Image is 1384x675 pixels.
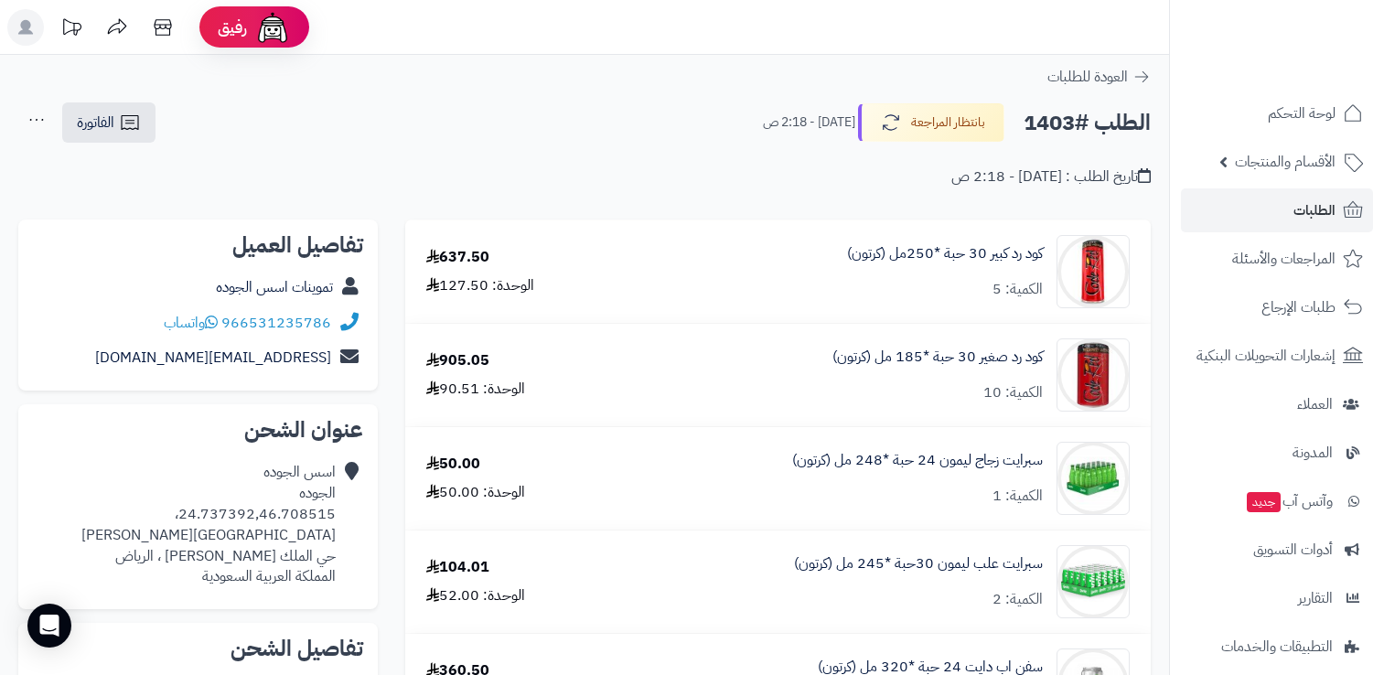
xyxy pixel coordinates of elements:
a: كود رد صغير 30 حبة *185 مل (كرتون) [832,347,1043,368]
img: 1747536337-61lY7EtfpmL._AC_SL1500-90x90.jpg [1057,338,1129,412]
a: كود رد كبير 30 حبة *250مل (كرتون) [847,243,1043,264]
div: الوحدة: 50.00 [426,482,525,503]
a: واتساب [164,312,218,334]
div: 905.05 [426,350,489,371]
span: رفيق [218,16,247,38]
a: سبرايت زجاج ليمون 24 حبة *248 مل (كرتون) [792,450,1043,471]
div: 104.01 [426,557,489,578]
span: التطبيقات والخدمات [1221,634,1333,659]
a: العودة للطلبات [1047,66,1151,88]
a: إشعارات التحويلات البنكية [1181,334,1373,378]
span: جديد [1247,492,1281,512]
a: سبرايت علب ليمون 30حبة *245 مل (كرتون) [794,553,1043,574]
a: الطلبات [1181,188,1373,232]
span: العودة للطلبات [1047,66,1128,88]
span: الأقسام والمنتجات [1235,149,1336,175]
span: الفاتورة [77,112,114,134]
a: العملاء [1181,382,1373,426]
a: المدونة [1181,431,1373,475]
span: المدونة [1293,440,1333,466]
h2: تفاصيل العميل [33,234,363,256]
a: التطبيقات والخدمات [1181,625,1373,669]
span: لوحة التحكم [1268,101,1336,126]
span: التقارير [1298,585,1333,611]
a: [EMAIL_ADDRESS][DOMAIN_NAME] [95,347,331,369]
a: التقارير [1181,576,1373,620]
h2: تفاصيل الشحن [33,637,363,659]
div: الكمية: 2 [992,589,1043,610]
img: logo-2.png [1260,25,1367,63]
small: [DATE] - 2:18 ص [763,113,855,132]
div: الكمية: 10 [983,382,1043,403]
span: وآتس آب [1245,488,1333,514]
img: 1747536125-51jkufB9faL._AC_SL1000-90x90.jpg [1057,235,1129,308]
img: 1747539523-715qJy%20WlIL._AC_SL1500-90x90.jpg [1057,545,1129,618]
a: تموينات اسس الجوده [216,276,333,298]
img: 1747539320-a7dfe1ef-a28f-472d-a828-3902c2c1-90x90.jpg [1057,442,1129,515]
div: الكمية: 5 [992,279,1043,300]
div: الكمية: 1 [992,486,1043,507]
a: طلبات الإرجاع [1181,285,1373,329]
h2: الطلب #1403 [1024,104,1151,142]
span: طلبات الإرجاع [1261,295,1336,320]
a: الفاتورة [62,102,156,143]
a: تحديثات المنصة [48,9,94,50]
div: الوحدة: 127.50 [426,275,534,296]
div: اسس الجوده الجوده 24.737392,46.708515، [GEOGRAPHIC_DATA][PERSON_NAME] حي الملك [PERSON_NAME] ، ال... [33,462,336,587]
h2: عنوان الشحن [33,419,363,441]
span: المراجعات والأسئلة [1232,246,1336,272]
img: ai-face.png [254,9,291,46]
span: إشعارات التحويلات البنكية [1196,343,1336,369]
a: لوحة التحكم [1181,91,1373,135]
a: أدوات التسويق [1181,528,1373,572]
div: تاريخ الطلب : [DATE] - 2:18 ص [951,166,1151,187]
a: وآتس آبجديد [1181,479,1373,523]
a: 966531235786 [221,312,331,334]
div: 637.50 [426,247,489,268]
div: الوحدة: 90.51 [426,379,525,400]
span: أدوات التسويق [1253,537,1333,562]
span: الطلبات [1293,198,1336,223]
div: 50.00 [426,454,480,475]
span: العملاء [1297,391,1333,417]
a: المراجعات والأسئلة [1181,237,1373,281]
button: بانتظار المراجعة [858,103,1004,142]
div: Open Intercom Messenger [27,604,71,648]
div: الوحدة: 52.00 [426,585,525,606]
